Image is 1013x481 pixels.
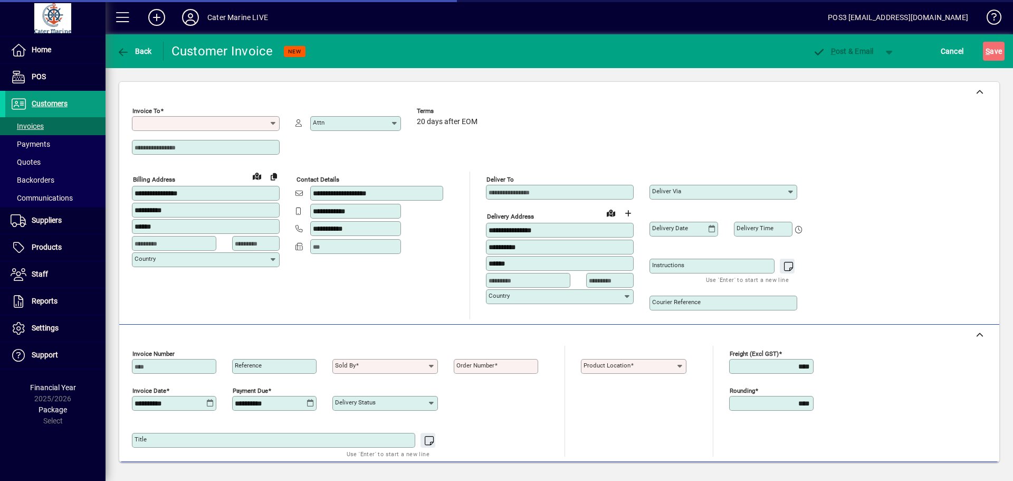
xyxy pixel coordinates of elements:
span: ave [986,43,1002,60]
span: Invoices [11,122,44,130]
a: Support [5,342,106,369]
a: View on map [603,204,619,221]
a: Staff [5,261,106,288]
mat-hint: Use 'Enter' to start a new line [347,448,429,460]
mat-label: Invoice date [132,387,166,394]
mat-label: Courier Reference [652,298,701,306]
mat-label: Rounding [730,387,755,394]
span: Cancel [941,43,964,60]
a: POS [5,64,106,90]
button: Post & Email [807,42,879,61]
mat-label: Freight (excl GST) [730,350,779,357]
a: Home [5,37,106,63]
span: Reports [32,297,58,305]
mat-label: Attn [313,119,324,126]
span: Support [32,351,58,359]
mat-label: Sold by [335,362,356,369]
span: Quotes [11,158,41,166]
button: Cancel [938,42,967,61]
a: Quotes [5,153,106,171]
span: Backorders [11,176,54,184]
span: Staff [32,270,48,278]
mat-label: Payment due [233,387,268,394]
mat-label: Country [135,255,156,262]
span: Communications [11,194,73,202]
mat-label: Invoice To [132,107,160,115]
span: Terms [417,108,480,115]
button: Back [114,42,155,61]
button: Copy to Delivery address [265,168,282,185]
mat-label: Title [135,436,147,443]
span: Products [32,243,62,251]
a: Reports [5,288,106,315]
span: Settings [32,324,59,332]
span: Home [32,45,51,54]
span: 20 days after EOM [417,118,477,126]
a: Settings [5,315,106,342]
mat-label: Delivery time [737,224,773,232]
a: View on map [249,167,265,184]
mat-label: Order number [456,362,494,369]
mat-label: Deliver via [652,187,681,195]
span: Payments [11,140,50,148]
mat-hint: Use 'Enter' to start a new line [706,273,789,286]
a: Payments [5,135,106,153]
span: NEW [288,48,301,55]
mat-label: Country [489,292,510,299]
span: Back [117,47,152,55]
mat-label: Delivery status [335,399,376,406]
app-page-header-button: Back [106,42,164,61]
span: S [986,47,990,55]
span: P [831,47,836,55]
span: Customers [32,99,68,108]
mat-label: Reference [235,362,262,369]
a: Products [5,234,106,261]
a: Suppliers [5,208,106,234]
div: Customer Invoice [171,43,273,60]
div: POS3 [EMAIL_ADDRESS][DOMAIN_NAME] [828,9,968,26]
mat-label: Product location [584,362,630,369]
button: Choose address [619,205,636,222]
mat-label: Delivery date [652,224,688,232]
span: Package [39,405,67,414]
button: Add [140,8,174,27]
a: Knowledge Base [979,2,1000,36]
button: Profile [174,8,207,27]
mat-label: Invoice number [132,350,175,357]
mat-label: Deliver To [486,176,514,183]
a: Communications [5,189,106,207]
span: Suppliers [32,216,62,224]
span: ost & Email [813,47,874,55]
a: Backorders [5,171,106,189]
button: Save [983,42,1005,61]
div: Cater Marine LIVE [207,9,268,26]
span: POS [32,72,46,81]
span: Financial Year [30,383,76,392]
mat-label: Instructions [652,261,684,269]
a: Invoices [5,117,106,135]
